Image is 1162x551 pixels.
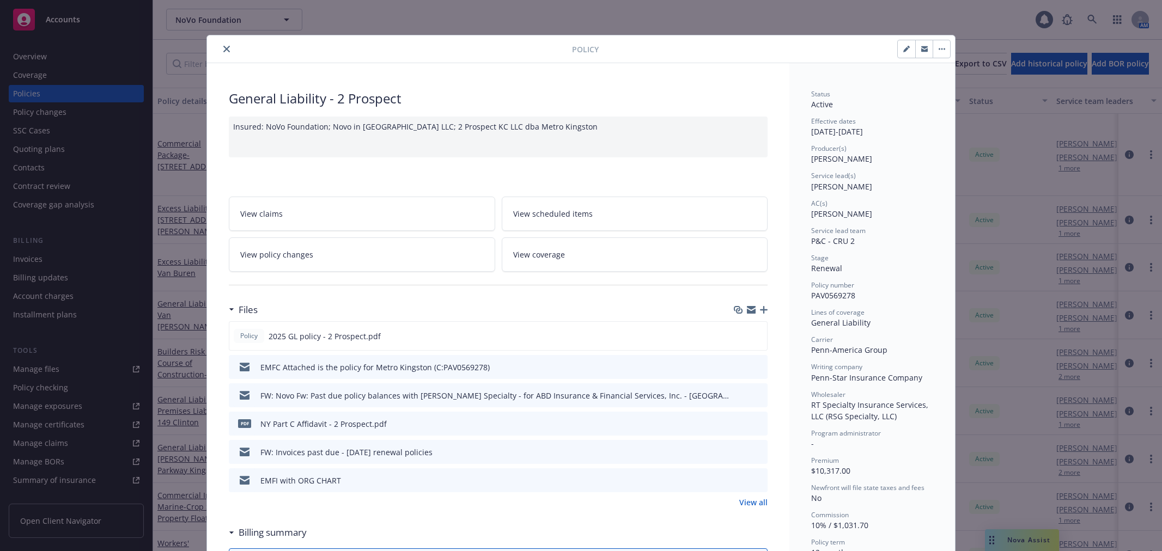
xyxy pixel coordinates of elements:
[811,89,830,99] span: Status
[229,89,768,108] div: General Liability - 2 Prospect
[513,249,565,260] span: View coverage
[260,446,433,458] div: FW: Invoices past due - [DATE] renewal policies
[811,317,933,328] div: General Liability
[229,303,258,317] div: Files
[739,497,768,508] a: View all
[811,99,833,109] span: Active
[811,181,872,192] span: [PERSON_NAME]
[811,226,866,235] span: Service lead team
[811,171,856,180] span: Service lead(s)
[811,335,833,344] span: Carrier
[736,390,745,401] button: download file
[811,390,845,399] span: Wholesaler
[811,308,865,317] span: Lines of coverage
[811,537,845,547] span: Policy term
[229,237,495,272] a: View policy changes
[811,372,922,383] span: Penn-Star Insurance Company
[811,510,849,519] span: Commission
[811,466,850,476] span: $10,317.00
[736,475,745,486] button: download file
[811,493,822,503] span: No
[260,475,341,486] div: EMFI with ORG CHART
[240,208,283,219] span: View claims
[238,331,260,341] span: Policy
[811,154,872,164] span: [PERSON_NAME]
[753,362,763,373] button: preview file
[239,303,258,317] h3: Files
[811,144,847,153] span: Producer(s)
[260,418,387,430] div: NY Part C Affidavit - 2 Prospect.pdf
[753,446,763,458] button: preview file
[811,520,868,530] span: 10% / $1,031.70
[753,390,763,401] button: preview file
[220,42,233,56] button: close
[736,446,745,458] button: download file
[811,236,855,246] span: P&C - CRU 2
[736,418,745,430] button: download file
[811,362,862,371] span: Writing company
[811,280,854,290] span: Policy number
[811,263,842,273] span: Renewal
[811,199,828,208] span: AC(s)
[753,418,763,430] button: preview file
[811,428,881,438] span: Program administrator
[269,330,381,342] span: 2025 GL policy - 2 Prospect.pdf
[513,208,593,219] span: View scheduled items
[811,290,855,301] span: PAV0569278
[811,117,856,126] span: Effective dates
[753,475,763,486] button: preview file
[811,456,839,465] span: Premium
[229,525,307,540] div: Billing summary
[260,362,490,373] div: EMFC Attached is the policy for Metro Kingston (C:PAV0569278)
[811,117,933,137] div: [DATE] - [DATE]
[811,400,930,421] span: RT Specialty Insurance Services, LLC (RSG Specialty, LLC)
[811,345,887,355] span: Penn-America Group
[502,197,768,231] a: View scheduled items
[753,330,763,342] button: preview file
[735,330,744,342] button: download file
[238,419,251,427] span: pdf
[240,249,313,260] span: View policy changes
[811,438,814,449] span: -
[811,253,829,262] span: Stage
[736,362,745,373] button: download file
[260,390,732,401] div: FW: Novo Fw: Past due policy balances with [PERSON_NAME] Specialty - for ABD Insurance & Financia...
[239,525,307,540] h3: Billing summary
[572,44,599,55] span: Policy
[229,117,768,157] div: Insured: NoVo Foundation; Novo in [GEOGRAPHIC_DATA] LLC; 2 Prospect KC LLC dba Metro Kingston
[502,237,768,272] a: View coverage
[811,209,872,219] span: [PERSON_NAME]
[229,197,495,231] a: View claims
[811,483,924,492] span: Newfront will file state taxes and fees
